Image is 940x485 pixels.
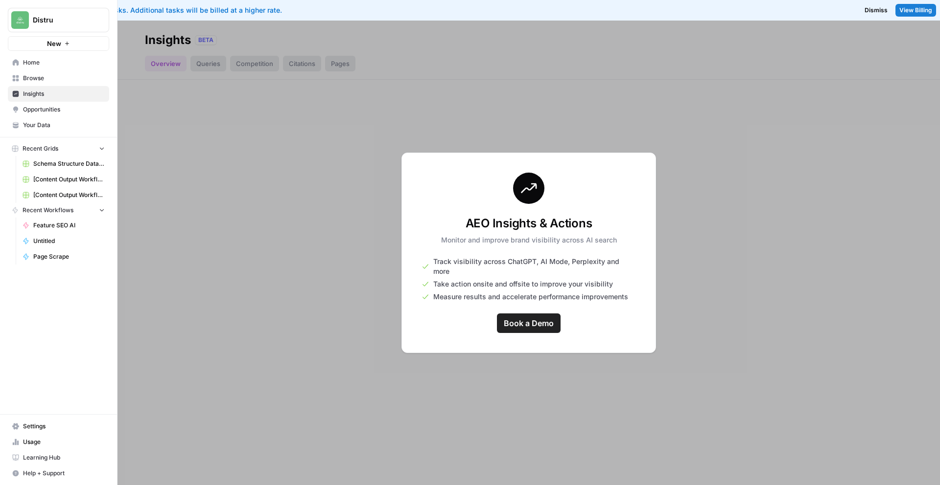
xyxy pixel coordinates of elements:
span: Track visibility across ChatGPT, AI Mode, Perplexity and more [433,257,636,276]
span: Feature SEO AI [33,221,105,230]
span: Settings [23,422,105,431]
span: View Billing [899,6,932,15]
span: Distru [33,15,92,25]
a: Home [8,55,109,70]
a: Browse [8,70,109,86]
span: Learning Hub [23,453,105,462]
span: New [47,39,61,48]
span: Measure results and accelerate performance improvements [433,292,628,302]
span: Home [23,58,105,67]
span: Opportunities [23,105,105,114]
button: Workspace: Distru [8,8,109,32]
span: Take action onsite and offsite to improve your visibility [433,279,613,289]
button: Recent Workflows [8,203,109,218]
a: Your Data [8,117,109,133]
span: Dismiss [865,6,888,15]
span: Untitled [33,237,105,245]
a: Book a Demo [497,313,561,333]
span: Page Scrape [33,252,105,261]
a: Untitled [18,233,109,249]
span: Help + Support [23,469,105,478]
button: Help + Support [8,465,109,481]
span: [Content Output Workflows] Cannabis Events Grid [33,191,105,199]
a: View Billing [895,4,936,17]
button: New [8,36,109,51]
span: Usage [23,438,105,446]
span: Recent Workflows [23,206,73,215]
a: Opportunities [8,102,109,117]
span: Recent Grids [23,144,58,153]
button: Dismiss [861,4,892,17]
h3: AEO Insights & Actions [441,216,617,231]
a: Feature SEO AI [18,218,109,233]
span: Insights [23,89,105,98]
span: Browse [23,74,105,83]
a: Settings [8,419,109,434]
a: Usage [8,434,109,450]
a: Page Scrape [18,249,109,265]
span: Schema Structure Data Grid [33,159,105,168]
a: Schema Structure Data Grid [18,156,109,172]
a: [Content Output Workflows] Start with Content Brief [18,172,109,187]
span: Your Data [23,121,105,130]
div: You've used your included tasks. Additional tasks will be billed at a higher rate. [8,5,569,15]
button: Recent Grids [8,141,109,156]
a: Insights [8,86,109,102]
a: Learning Hub [8,450,109,465]
a: [Content Output Workflows] Cannabis Events Grid [18,187,109,203]
img: Distru Logo [11,11,29,29]
p: Monitor and improve brand visibility across AI search [441,235,617,245]
span: [Content Output Workflows] Start with Content Brief [33,175,105,184]
span: Book a Demo [504,317,554,329]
